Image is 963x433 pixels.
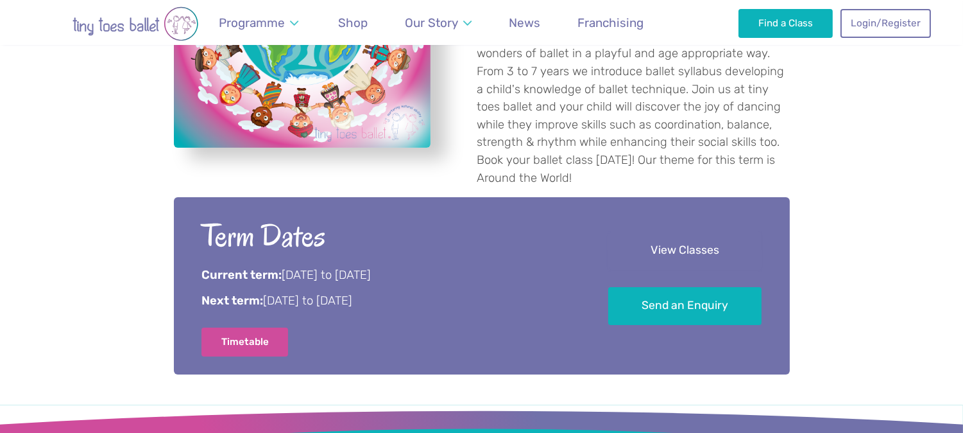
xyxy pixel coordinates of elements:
p: [DATE] to [DATE] [201,293,573,310]
a: Send an Enquiry [608,287,762,325]
strong: Current term: [201,268,282,282]
a: Franchising [572,8,650,38]
img: tiny toes ballet [33,6,238,41]
a: Shop [332,8,374,38]
a: News [503,8,547,38]
a: Our Story [398,8,477,38]
span: Programme [219,15,285,30]
span: Shop [338,15,368,30]
a: View Classes [608,232,762,270]
a: Find a Class [738,9,833,37]
p: [DATE] to [DATE] [201,267,573,284]
strong: Next term: [201,294,263,308]
span: Franchising [577,15,643,30]
span: Our Story [405,15,458,30]
span: News [509,15,540,30]
h2: Term Dates [201,216,573,256]
a: Programme [213,8,305,38]
a: Login/Register [840,9,930,37]
a: Timetable [201,328,289,356]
